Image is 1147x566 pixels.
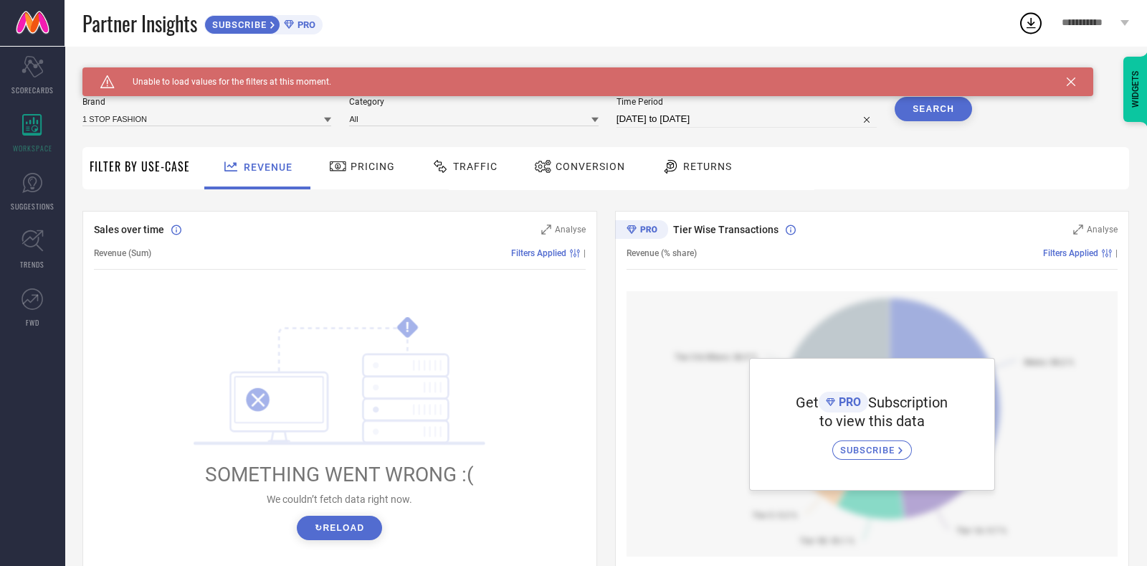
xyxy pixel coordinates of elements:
[26,317,39,328] span: FWD
[1018,10,1044,36] div: Open download list
[205,19,270,30] span: SUBSCRIBE
[615,220,668,242] div: Premium
[555,225,586,235] span: Analyse
[541,225,551,235] svg: Zoom
[868,394,948,411] span: Subscription
[796,394,819,411] span: Get
[20,259,44,270] span: TRENDS
[1115,248,1118,258] span: |
[90,158,190,175] span: Filter By Use-Case
[204,11,323,34] a: SUBSCRIBEPRO
[840,445,898,456] span: SUBSCRIBE
[294,19,315,30] span: PRO
[673,224,779,235] span: Tier Wise Transactions
[511,248,566,258] span: Filters Applied
[683,161,732,172] span: Returns
[349,97,598,107] span: Category
[94,248,151,258] span: Revenue (Sum)
[453,161,498,172] span: Traffic
[1087,225,1118,235] span: Analyse
[1073,225,1083,235] svg: Zoom
[406,319,409,336] tspan: !
[835,395,861,409] span: PRO
[895,97,972,121] button: Search
[617,97,877,107] span: Time Period
[205,463,474,486] span: SOMETHING WENT WRONG :(
[819,412,925,430] span: to view this data
[11,201,54,212] span: SUGGESTIONS
[82,9,197,38] span: Partner Insights
[351,161,395,172] span: Pricing
[267,494,412,505] span: We couldn’t fetch data right now.
[82,97,331,107] span: Brand
[627,248,697,258] span: Revenue (% share)
[617,110,877,128] input: Select time period
[94,224,164,235] span: Sales over time
[13,143,52,154] span: WORKSPACE
[244,161,292,173] span: Revenue
[82,67,182,79] span: SYSTEM WORKSPACE
[832,430,912,460] a: SUBSCRIBE
[556,161,625,172] span: Conversion
[11,85,54,95] span: SCORECARDS
[584,248,586,258] span: |
[1043,248,1098,258] span: Filters Applied
[297,516,382,540] button: ↻Reload
[115,77,331,87] span: Unable to load values for the filters at this moment.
